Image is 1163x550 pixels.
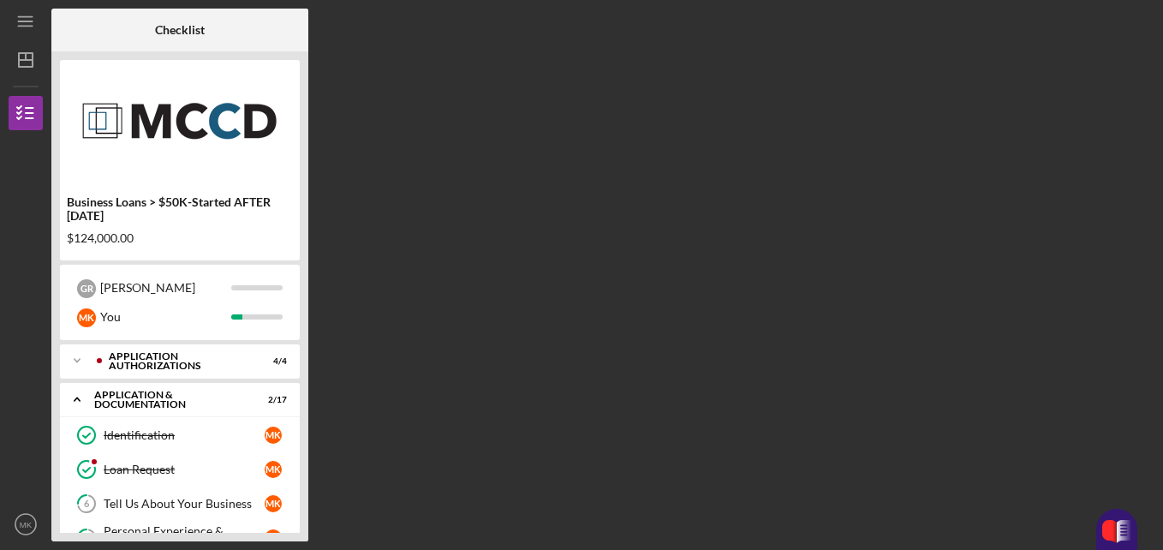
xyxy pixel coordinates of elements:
[84,499,90,510] tspan: 6
[256,356,287,367] div: 4 / 4
[69,418,291,452] a: IdentificationMK
[84,533,90,544] tspan: 7
[100,302,231,332] div: You
[109,351,244,371] div: Application Authorizations
[104,428,265,442] div: Identification
[77,308,96,327] div: M K
[104,463,265,476] div: Loan Request
[265,427,282,444] div: M K
[67,195,293,223] div: Business Loans > $50K-Started AFTER [DATE]
[265,461,282,478] div: M K
[69,487,291,521] a: 6Tell Us About Your BusinessMK
[20,520,33,529] text: MK
[104,497,265,511] div: Tell Us About Your Business
[77,279,96,298] div: G R
[67,231,293,245] div: $124,000.00
[69,452,291,487] a: Loan RequestMK
[9,507,43,541] button: MK
[94,390,244,410] div: Application & Documentation
[265,495,282,512] div: M K
[256,395,287,405] div: 2 / 17
[100,273,231,302] div: [PERSON_NAME]
[265,529,282,547] div: M K
[60,69,300,171] img: Product logo
[155,23,205,37] b: Checklist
